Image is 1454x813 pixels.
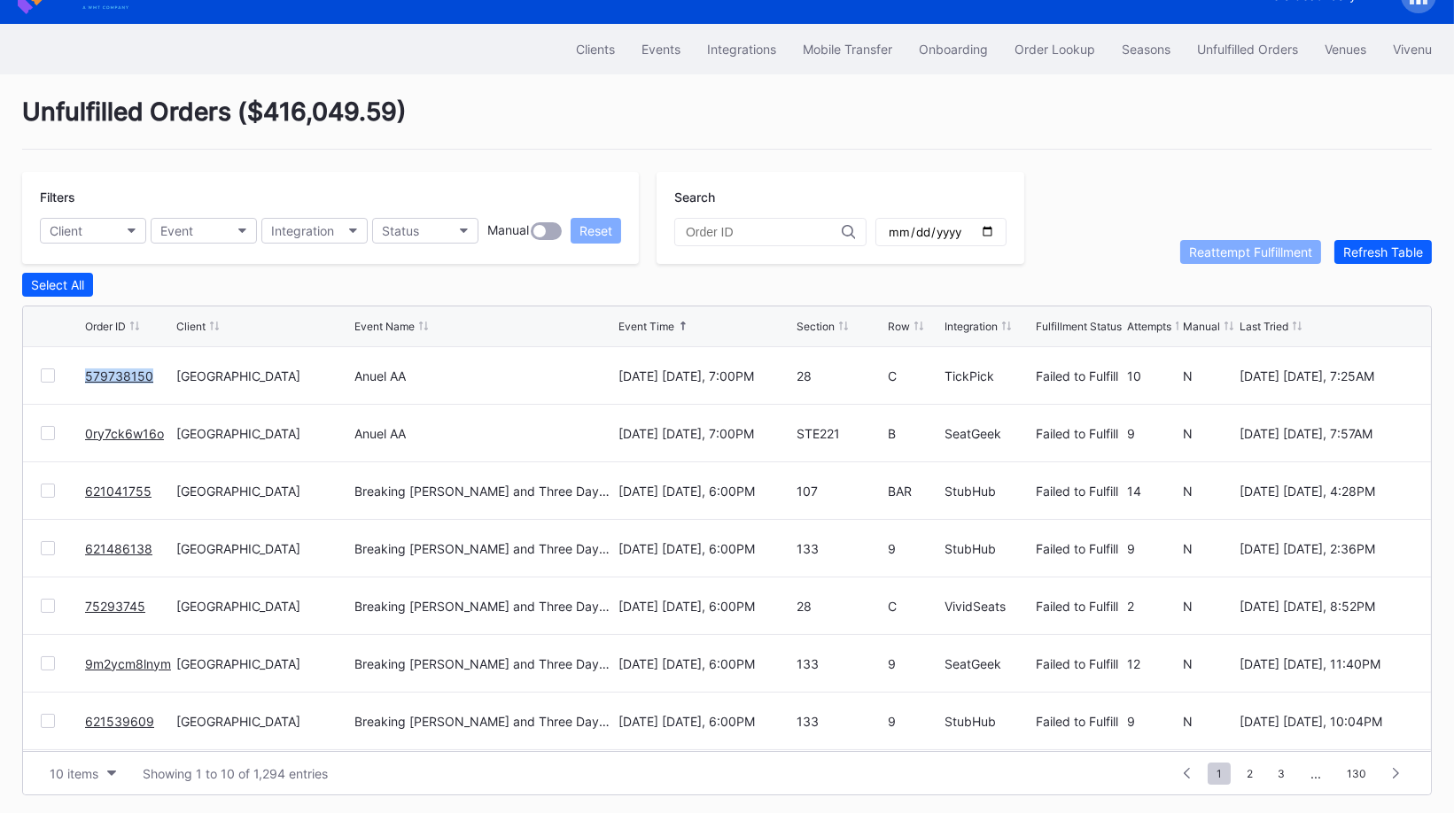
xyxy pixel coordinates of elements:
div: ... [1297,766,1334,781]
div: N [1183,484,1235,499]
button: Select All [22,273,93,297]
button: Event [151,218,257,244]
div: Manual [487,222,529,240]
div: Failed to Fulfill [1036,426,1123,441]
div: 133 [797,656,883,671]
div: Order Lookup [1015,42,1095,57]
div: Venues [1325,42,1366,57]
div: 28 [797,368,883,383]
div: Select All [31,277,84,292]
div: Clients [576,42,615,57]
button: Refresh Table [1334,240,1432,264]
div: Failed to Fulfill [1036,484,1123,499]
div: SeatGeek [945,426,1031,441]
div: Client [176,320,206,333]
div: Last Tried [1240,320,1288,333]
div: [DATE] [DATE], 10:04PM [1240,714,1413,729]
div: 28 [797,599,883,614]
div: [GEOGRAPHIC_DATA] [176,714,350,729]
div: [DATE] [DATE], 8:52PM [1240,599,1413,614]
div: C [888,368,940,383]
div: StubHub [945,484,1031,499]
div: Failed to Fulfill [1036,541,1123,556]
div: StubHub [945,541,1031,556]
a: Integrations [694,33,789,66]
div: [DATE] [DATE], 11:40PM [1240,656,1413,671]
span: 130 [1338,763,1375,785]
div: Onboarding [919,42,988,57]
div: Event Time [618,320,674,333]
button: Client [40,218,146,244]
button: Reset [571,218,621,244]
div: 12 [1127,656,1179,671]
div: [DATE] [DATE], 7:00PM [618,426,792,441]
div: [DATE] [DATE], 7:00PM [618,368,792,383]
div: [DATE] [DATE], 2:36PM [1240,541,1413,556]
div: Failed to Fulfill [1036,714,1123,729]
div: 10 items [50,766,98,781]
div: Row [888,320,910,333]
button: Onboarding [906,33,1001,66]
div: 9 [1127,541,1179,556]
button: Venues [1311,33,1380,66]
button: Status [372,218,478,244]
div: Unfulfilled Orders ( $416,049.59 ) [22,97,1432,150]
div: Failed to Fulfill [1036,368,1123,383]
div: [DATE] [DATE], 6:00PM [618,656,792,671]
div: Fulfillment Status [1036,320,1122,333]
div: StubHub [945,714,1031,729]
div: Reattempt Fulfillment [1189,244,1312,259]
div: 107 [797,484,883,499]
div: 9 [1127,714,1179,729]
button: Mobile Transfer [789,33,906,66]
div: Event [160,223,193,238]
a: Events [628,33,694,66]
div: VividSeats [945,599,1031,614]
div: N [1183,368,1235,383]
div: 9 [888,714,940,729]
a: Unfulfilled Orders [1184,33,1311,66]
div: Breaking [PERSON_NAME] and Three Days Grace [354,714,615,729]
button: Seasons [1108,33,1184,66]
a: 621539609 [85,714,154,729]
div: B [888,426,940,441]
div: N [1183,541,1235,556]
div: STE221 [797,426,883,441]
div: 10 [1127,368,1179,383]
div: Seasons [1122,42,1170,57]
div: Breaking [PERSON_NAME] and Three Days Grace [354,484,615,499]
div: N [1183,426,1235,441]
div: Vivenu [1393,42,1432,57]
div: 9 [888,656,940,671]
span: 1 [1208,763,1231,785]
button: Vivenu [1380,33,1445,66]
div: [DATE] [DATE], 4:28PM [1240,484,1413,499]
div: 9 [888,541,940,556]
div: Showing 1 to 10 of 1,294 entries [143,766,328,781]
div: [GEOGRAPHIC_DATA] [176,656,350,671]
div: [DATE] [DATE], 6:00PM [618,541,792,556]
div: [DATE] [DATE], 6:00PM [618,599,792,614]
div: Breaking [PERSON_NAME] and Three Days Grace [354,599,615,614]
div: SeatGeek [945,656,1031,671]
div: 133 [797,714,883,729]
div: Attempts [1127,320,1171,333]
div: [DATE] [DATE], 7:57AM [1240,426,1413,441]
div: [GEOGRAPHIC_DATA] [176,368,350,383]
button: Integration [261,218,368,244]
div: Mobile Transfer [803,42,892,57]
a: Order Lookup [1001,33,1108,66]
button: Reattempt Fulfillment [1180,240,1321,264]
div: Integration [271,223,334,238]
div: [GEOGRAPHIC_DATA] [176,541,350,556]
button: Clients [563,33,628,66]
div: Integration [945,320,998,333]
div: N [1183,599,1235,614]
div: [GEOGRAPHIC_DATA] [176,599,350,614]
